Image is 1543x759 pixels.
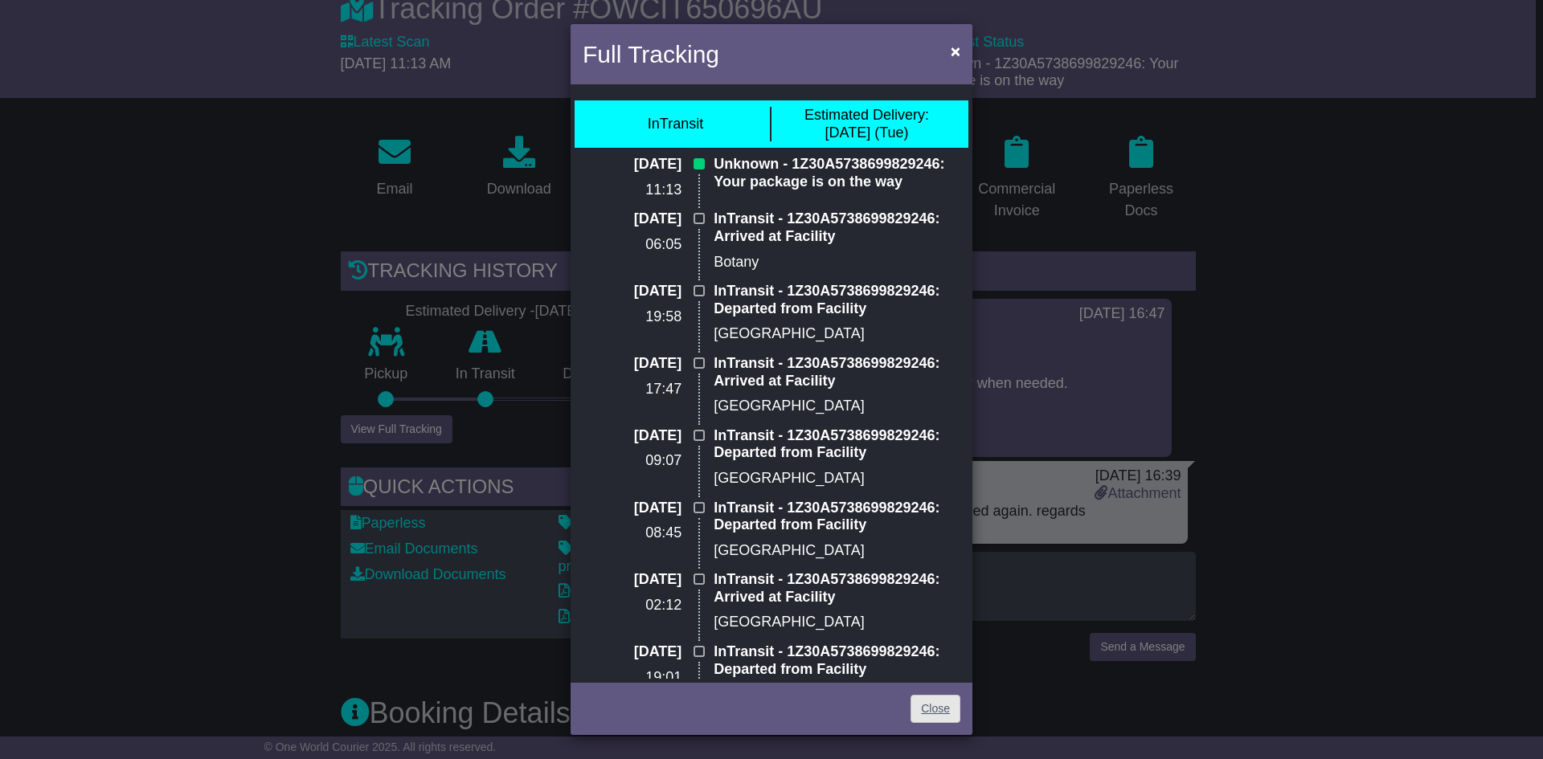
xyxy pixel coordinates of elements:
div: [DATE] (Tue) [804,107,929,141]
p: [GEOGRAPHIC_DATA] [714,542,960,560]
div: InTransit [648,116,703,133]
p: InTransit - 1Z30A5738699829246: Arrived at Facility [714,355,960,390]
p: [DATE] [583,283,681,300]
p: 19:58 [583,308,681,326]
p: 08:45 [583,524,681,542]
p: InTransit - 1Z30A5738699829246: Departed from Facility [714,500,960,534]
p: 11:13 [583,182,681,199]
a: Close [911,695,960,723]
p: [DATE] [583,500,681,517]
span: Estimated Delivery: [804,107,929,123]
p: Botany [714,254,960,271]
p: [DATE] [583,156,681,173]
p: 09:07 [583,452,681,470]
p: [GEOGRAPHIC_DATA] [714,398,960,415]
p: 19:01 [583,669,681,687]
p: InTransit - 1Z30A5738699829246: Arrived at Facility [714,571,960,606]
p: [DATE] [583,571,681,589]
p: InTransit - 1Z30A5738699829246: Departed from Facility [714,643,960,678]
p: [GEOGRAPHIC_DATA] [714,614,960,631]
p: [GEOGRAPHIC_DATA] [714,470,960,488]
p: [DATE] [583,210,681,228]
p: [GEOGRAPHIC_DATA] [714,325,960,343]
p: [DATE] [583,643,681,661]
p: 02:12 [583,597,681,614]
p: InTransit - 1Z30A5738699829246: Departed from Facility [714,427,960,462]
p: 06:05 [583,236,681,254]
h4: Full Tracking [583,36,719,72]
button: Close [943,35,968,67]
p: [DATE] [583,427,681,445]
p: Unknown - 1Z30A5738699829246: Your package is on the way [714,156,960,190]
p: InTransit - 1Z30A5738699829246: Departed from Facility [714,283,960,317]
span: × [951,42,960,60]
p: InTransit - 1Z30A5738699829246: Arrived at Facility [714,210,960,245]
p: [DATE] [583,355,681,373]
p: 17:47 [583,381,681,398]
